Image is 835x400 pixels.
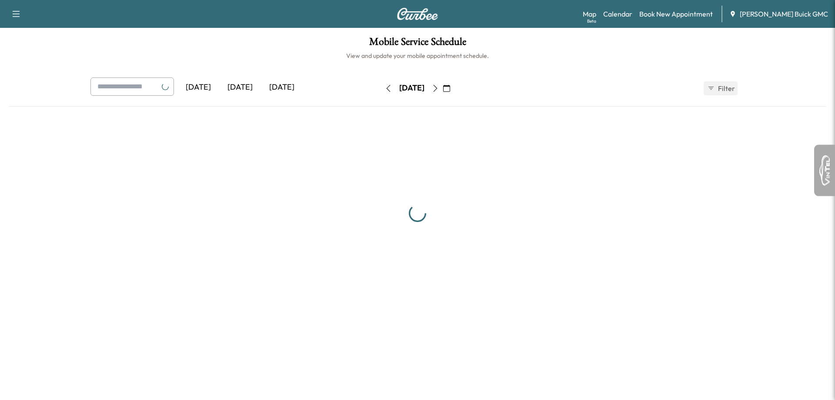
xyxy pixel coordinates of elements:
button: Filter [704,81,738,95]
h1: Mobile Service Schedule [9,37,826,51]
div: Beta [587,18,596,24]
div: [DATE] [399,83,424,94]
a: MapBeta [583,9,596,19]
img: Curbee Logo [397,8,438,20]
span: [PERSON_NAME] Buick GMC [740,9,828,19]
span: Filter [718,83,734,94]
a: Book New Appointment [639,9,713,19]
div: [DATE] [177,77,219,97]
div: [DATE] [261,77,303,97]
a: Calendar [603,9,632,19]
h6: View and update your mobile appointment schedule. [9,51,826,60]
div: [DATE] [219,77,261,97]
